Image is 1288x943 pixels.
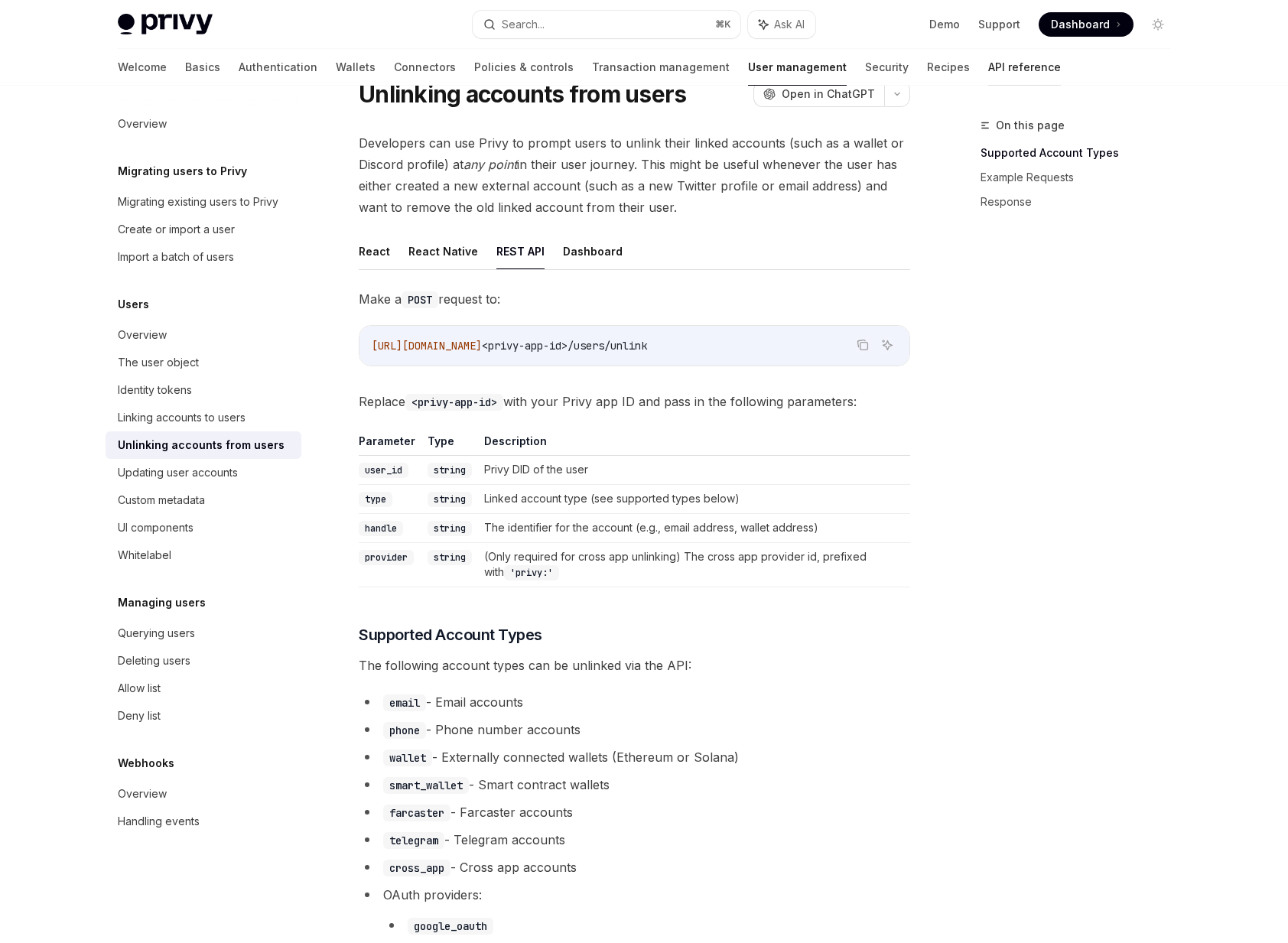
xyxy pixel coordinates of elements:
[106,188,301,216] a: Migrating existing users to Privy
[106,349,301,376] a: The user object
[428,463,472,478] code: string
[118,624,195,642] div: Querying users
[981,190,1182,214] a: Response
[118,652,190,670] div: Deleting users
[502,15,545,34] div: Search...
[1146,12,1170,37] button: Toggle dark mode
[929,17,960,32] a: Demo
[927,49,970,86] a: Recipes
[978,17,1020,32] a: Support
[106,376,301,404] a: Identity tokens
[336,49,376,86] a: Wallets
[478,434,910,456] th: Description
[359,746,910,768] li: - Externally connected wallets (Ethereum or Solana)
[118,593,206,612] h5: Managing users
[981,165,1182,190] a: Example Requests
[106,541,301,569] a: Whitelabel
[106,404,301,431] a: Linking accounts to users
[118,115,167,133] div: Overview
[402,291,438,308] code: POST
[118,707,161,725] div: Deny list
[118,49,167,86] a: Welcome
[106,459,301,486] a: Updating user accounts
[496,233,545,269] button: REST API
[359,719,910,740] li: - Phone number accounts
[359,434,421,456] th: Parameter
[359,624,542,645] span: Supported Account Types
[473,11,740,38] button: Search...⌘K
[118,436,285,454] div: Unlinking accounts from users
[383,722,426,739] code: phone
[359,80,686,108] h1: Unlinking accounts from users
[359,288,910,310] span: Make a request to:
[865,49,909,86] a: Security
[359,233,390,269] button: React
[118,812,200,831] div: Handling events
[359,655,910,676] span: The following account types can be unlinked via the API:
[359,463,408,478] code: user_id
[996,116,1065,135] span: On this page
[421,434,478,456] th: Type
[782,86,875,102] span: Open in ChatGPT
[118,381,192,399] div: Identity tokens
[383,860,450,876] code: cross_app
[748,11,815,38] button: Ask AI
[359,492,392,507] code: type
[482,339,647,353] span: <privy-app-id>/users/unlink
[118,326,167,344] div: Overview
[478,456,910,485] td: Privy DID of the user
[1039,12,1134,37] a: Dashboard
[563,233,623,269] button: Dashboard
[118,248,234,266] div: Import a batch of users
[118,546,171,564] div: Whitelabel
[877,335,897,355] button: Ask AI
[1051,17,1110,32] span: Dashboard
[405,394,503,411] code: <privy-app-id>
[428,550,472,565] code: string
[383,805,450,821] code: farcaster
[106,110,301,138] a: Overview
[118,14,213,35] img: light logo
[359,857,910,878] li: - Cross app accounts
[383,832,444,849] code: telegram
[359,691,910,713] li: - Email accounts
[478,514,910,543] td: The identifier for the account (e.g., email address, wallet address)
[408,233,478,269] button: React Native
[106,486,301,514] a: Custom metadata
[118,353,199,372] div: The user object
[106,216,301,243] a: Create or import a user
[359,774,910,795] li: - Smart contract wallets
[118,785,167,803] div: Overview
[106,647,301,675] a: Deleting users
[106,780,301,808] a: Overview
[774,17,805,32] span: Ask AI
[118,491,205,509] div: Custom metadata
[106,675,301,702] a: Allow list
[118,754,174,772] h5: Webhooks
[359,829,910,850] li: - Telegram accounts
[428,521,472,536] code: string
[106,514,301,541] a: UI components
[504,565,559,580] code: 'privy:'
[118,519,194,537] div: UI components
[106,619,301,647] a: Querying users
[383,694,426,711] code: email
[394,49,456,86] a: Connectors
[715,18,731,31] span: ⌘ K
[748,49,847,86] a: User management
[359,802,910,823] li: - Farcaster accounts
[592,49,730,86] a: Transaction management
[118,463,238,482] div: Updating user accounts
[239,49,317,86] a: Authentication
[478,485,910,514] td: Linked account type (see supported types below)
[359,550,414,565] code: provider
[118,679,161,697] div: Allow list
[753,81,884,107] button: Open in ChatGPT
[118,193,278,211] div: Migrating existing users to Privy
[478,543,910,587] td: (Only required for cross app unlinking) The cross app provider id, prefixed with
[118,408,246,427] div: Linking accounts to users
[118,220,235,239] div: Create or import a user
[383,750,432,766] code: wallet
[408,918,493,935] code: google_oauth
[359,521,403,536] code: handle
